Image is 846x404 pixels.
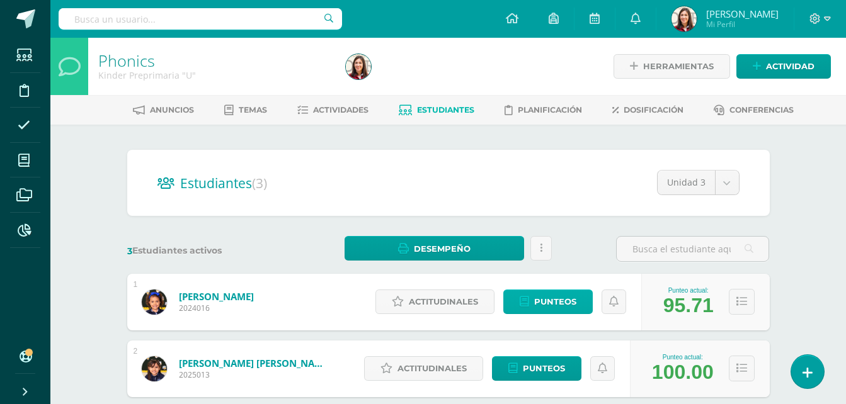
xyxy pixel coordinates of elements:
[297,100,369,120] a: Actividades
[375,289,494,314] a: Actitudinales
[663,294,714,317] div: 95.71
[624,105,683,115] span: Dosificación
[133,100,194,120] a: Anuncios
[409,290,478,313] span: Actitudinales
[667,171,706,194] span: Unidad 3
[534,290,576,313] span: Punteos
[397,357,467,380] span: Actitudinales
[98,69,331,81] div: Kinder Preprimaria 'U'
[345,236,524,261] a: Desempeño
[492,356,581,381] a: Punteos
[652,361,714,384] div: 100.00
[663,287,714,294] div: Punteo actual:
[150,105,194,115] span: Anuncios
[417,105,474,115] span: Estudiantes
[729,105,794,115] span: Conferencias
[313,105,369,115] span: Actividades
[652,354,714,361] div: Punteo actual:
[523,357,565,380] span: Punteos
[658,171,739,194] a: Unidad 3
[672,6,697,31] img: 7f0a03d709fdbe87b17eaa2394b75382.png
[766,55,815,78] span: Actividad
[399,100,474,120] a: Estudiantes
[142,289,167,315] img: a49b51978346989767ad30d9c55d327d.png
[612,100,683,120] a: Dosificación
[239,105,267,115] span: Temas
[179,357,330,369] a: [PERSON_NAME] [PERSON_NAME]
[518,105,582,115] span: Planificación
[179,303,254,313] span: 2024016
[346,54,371,79] img: 7f0a03d709fdbe87b17eaa2394b75382.png
[179,290,254,303] a: [PERSON_NAME]
[706,19,779,30] span: Mi Perfil
[643,55,714,78] span: Herramientas
[59,8,342,30] input: Busca un usuario...
[98,50,155,71] a: Phonics
[252,174,267,192] span: (3)
[127,245,132,257] span: 3
[505,100,582,120] a: Planificación
[134,347,138,356] div: 2
[414,237,471,261] span: Desempeño
[614,54,730,79] a: Herramientas
[706,8,779,20] span: [PERSON_NAME]
[503,289,593,314] a: Punteos
[127,245,280,257] label: Estudiantes activos
[736,54,831,79] a: Actividad
[714,100,794,120] a: Conferencias
[617,237,769,261] input: Busca el estudiante aquí...
[180,174,267,192] span: Estudiantes
[98,52,331,69] h1: Phonics
[142,356,167,381] img: b6a89b98479392643b3afca7b81fc60f.png
[224,100,267,120] a: Temas
[364,356,483,381] a: Actitudinales
[179,369,330,380] span: 2025013
[134,280,138,289] div: 1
